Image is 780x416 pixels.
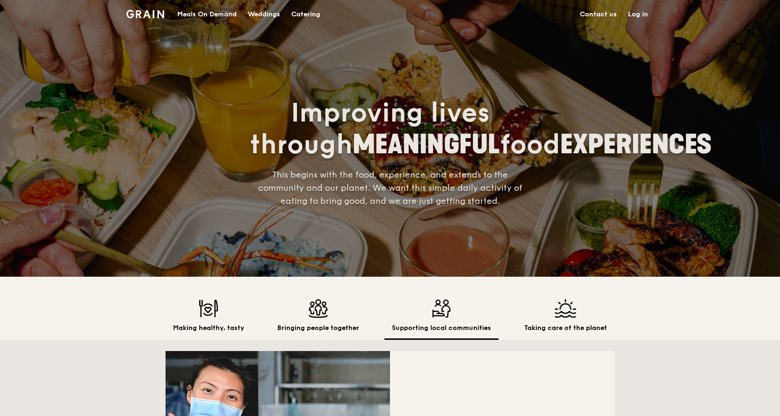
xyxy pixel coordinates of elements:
a: Catering [286,0,326,29]
span: MEANINGFUL [353,129,500,160]
h2: Making healthy, tasty [173,323,244,333]
img: Taking care of the planet [524,299,607,318]
span: This begins with the food, experience, and extends to the community and our planet. We want this ... [258,170,522,206]
div: Weddings [248,0,280,29]
img: Supporting local communities [392,299,491,318]
h2: Taking care of the planet [524,323,607,333]
div: Catering [291,0,320,29]
a: Log in [622,0,654,29]
img: Bringing people together [277,299,359,318]
div: Meals On Demand [177,0,237,29]
span: Improving lives through food [250,97,712,161]
a: Contact us [574,0,622,29]
img: Grain [126,10,164,18]
h2: Bringing people together [277,323,359,333]
a: Weddings [242,0,286,29]
span: EXPERIENCES [560,129,712,160]
h2: Supporting local communities [392,323,491,333]
img: Making healthy, tasty [173,299,244,318]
